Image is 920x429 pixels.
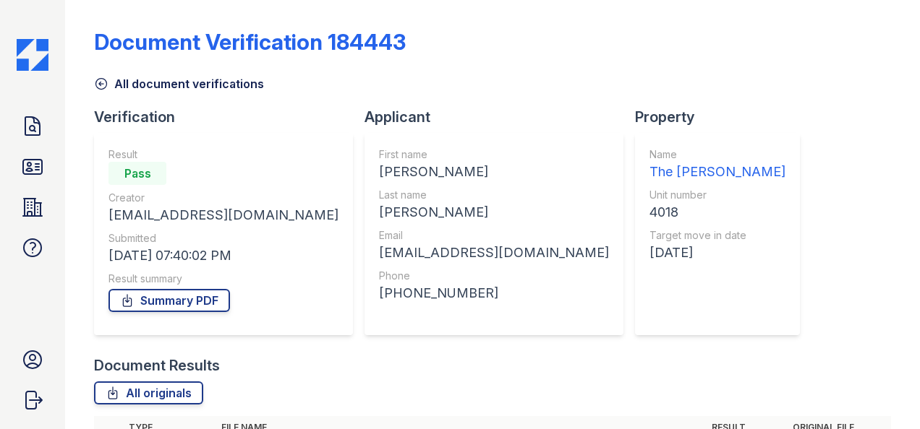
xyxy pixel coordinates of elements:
img: CE_Icon_Blue-c292c112584629df590d857e76928e9f676e5b41ef8f769ba2f05ee15b207248.png [17,39,48,71]
div: Result summary [108,272,338,286]
div: Phone [379,269,609,283]
div: Email [379,228,609,243]
div: Pass [108,162,166,185]
div: Result [108,147,338,162]
div: Target move in date [649,228,785,243]
div: [EMAIL_ADDRESS][DOMAIN_NAME] [108,205,338,225]
div: [DATE] [649,243,785,263]
a: All originals [94,381,203,404]
div: Verification [94,107,365,127]
div: First name [379,147,609,162]
a: All document verifications [94,75,264,92]
div: Document Results [94,355,220,376]
div: Unit number [649,188,785,202]
div: Last name [379,188,609,202]
a: Summary PDF [108,289,230,312]
div: Creator [108,191,338,205]
div: 4018 [649,202,785,222]
div: Applicant [365,107,635,127]
div: [PHONE_NUMBER] [379,283,609,303]
div: Property [635,107,812,127]
div: [EMAIL_ADDRESS][DOMAIN_NAME] [379,243,609,263]
div: Document Verification 184443 [94,29,406,55]
div: Name [649,147,785,162]
a: Name The [PERSON_NAME] [649,147,785,182]
div: [PERSON_NAME] [379,162,609,182]
div: [DATE] 07:40:02 PM [108,246,338,266]
div: [PERSON_NAME] [379,202,609,222]
div: The [PERSON_NAME] [649,162,785,182]
div: Submitted [108,231,338,246]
